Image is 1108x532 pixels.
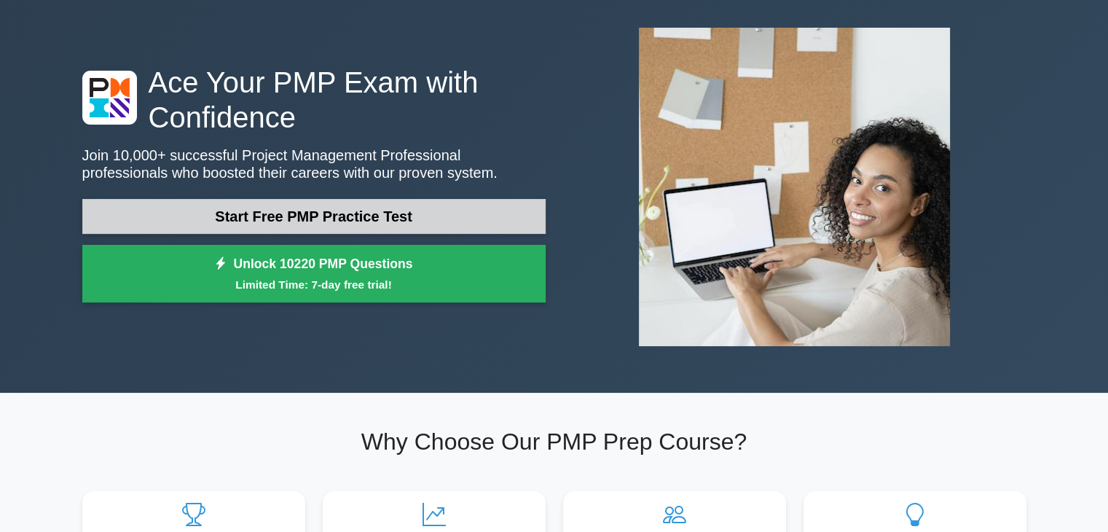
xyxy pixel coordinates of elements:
a: Unlock 10220 PMP QuestionsLimited Time: 7-day free trial! [82,245,546,303]
p: Join 10,000+ successful Project Management Professional professionals who boosted their careers w... [82,146,546,181]
small: Limited Time: 7-day free trial! [101,276,527,293]
h1: Ace Your PMP Exam with Confidence [82,65,546,135]
a: Start Free PMP Practice Test [82,199,546,234]
h2: Why Choose Our PMP Prep Course? [82,428,1026,455]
